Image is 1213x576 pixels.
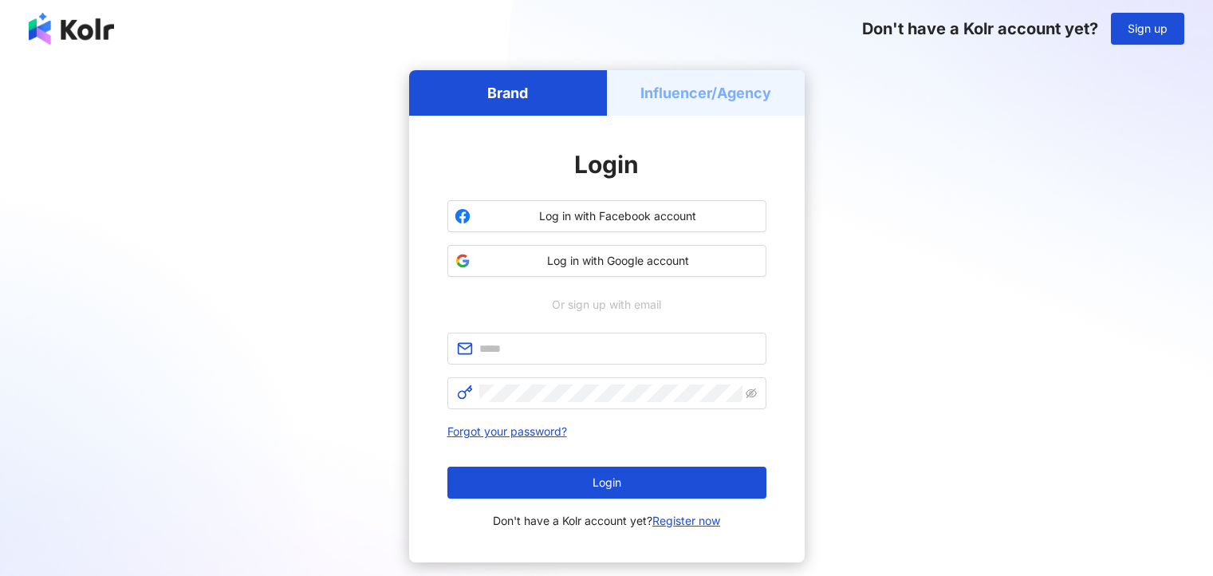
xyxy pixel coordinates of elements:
[477,253,759,269] span: Log in with Google account
[640,83,771,103] h5: Influencer/Agency
[447,467,766,499] button: Login
[447,245,766,277] button: Log in with Google account
[862,19,1098,38] span: Don't have a Kolr account yet?
[593,476,621,489] span: Login
[487,83,528,103] h5: Brand
[493,511,720,531] span: Don't have a Kolr account yet?
[746,388,757,399] span: eye-invisible
[447,424,567,438] a: Forgot your password?
[477,208,759,224] span: Log in with Facebook account
[574,150,639,179] span: Login
[1111,13,1184,45] button: Sign up
[541,296,672,314] span: Or sign up with email
[652,514,720,527] a: Register now
[1128,22,1168,35] span: Sign up
[447,200,766,232] button: Log in with Facebook account
[29,13,114,45] img: logo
